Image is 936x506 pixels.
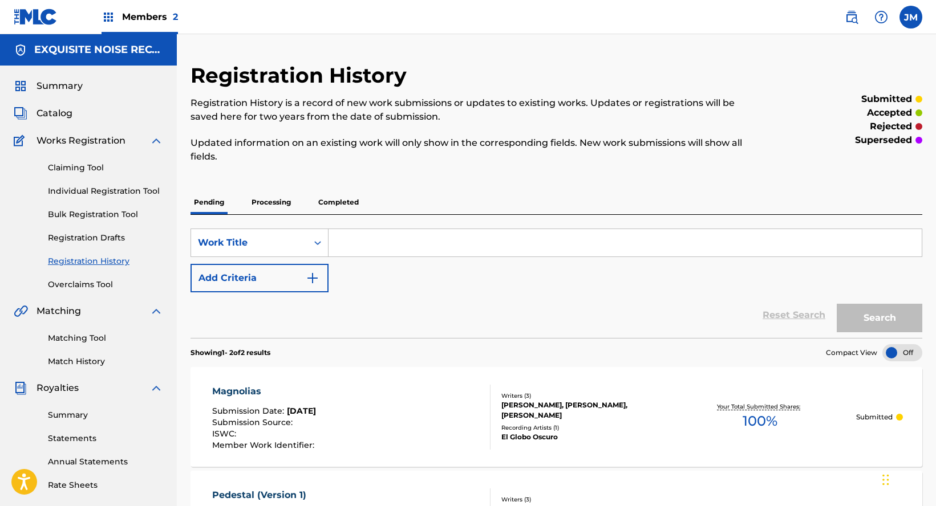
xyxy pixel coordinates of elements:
[191,228,922,338] form: Search Form
[14,9,58,25] img: MLC Logo
[48,162,163,174] a: Claiming Tool
[717,402,803,411] p: Your Total Submitted Shares:
[501,495,664,504] div: Writers ( 3 )
[149,134,163,148] img: expand
[14,79,27,93] img: Summary
[287,406,316,416] span: [DATE]
[315,190,362,214] p: Completed
[501,432,664,442] div: El Globo Oscuro
[48,456,163,468] a: Annual Statements
[14,43,27,57] img: Accounts
[48,479,163,491] a: Rate Sheets
[845,10,858,24] img: search
[870,120,912,133] p: rejected
[867,106,912,120] p: accepted
[306,271,319,285] img: 9d2ae6d4665cec9f34b9.svg
[14,107,72,120] a: CatalogCatalog
[879,451,936,506] iframe: Chat Widget
[856,412,893,422] p: Submitted
[191,348,270,358] p: Showing 1 - 2 of 2 results
[34,43,163,56] h5: EXQUISITE NOISE RECORDS
[48,279,163,291] a: Overclaims Tool
[122,10,178,23] span: Members
[501,400,664,421] div: [PERSON_NAME], [PERSON_NAME], [PERSON_NAME]
[191,63,412,88] h2: Registration History
[191,96,754,124] p: Registration History is a record of new work submissions or updates to existing works. Updates or...
[48,409,163,421] a: Summary
[149,304,163,318] img: expand
[501,391,664,400] div: Writers ( 3 )
[882,463,889,497] div: Drag
[37,381,79,395] span: Royalties
[173,11,178,22] span: 2
[149,381,163,395] img: expand
[48,232,163,244] a: Registration Drafts
[874,10,888,24] img: help
[191,136,754,164] p: Updated information on an existing work will only show in the corresponding fields. New work subm...
[102,10,115,24] img: Top Rightsholders
[37,134,125,148] span: Works Registration
[855,133,912,147] p: superseded
[743,411,777,431] span: 100 %
[48,185,163,197] a: Individual Registration Tool
[48,432,163,444] a: Statements
[212,385,317,398] div: Magnolias
[14,381,27,395] img: Royalties
[212,440,317,450] span: Member Work Identifier :
[37,304,81,318] span: Matching
[37,79,83,93] span: Summary
[904,331,936,423] iframe: Resource Center
[191,367,922,467] a: MagnoliasSubmission Date:[DATE]Submission Source:ISWC:Member Work Identifier:Writers (3)[PERSON_N...
[501,423,664,432] div: Recording Artists ( 1 )
[198,236,301,250] div: Work Title
[826,348,877,358] span: Compact View
[899,6,922,28] div: User Menu
[14,79,83,93] a: SummarySummary
[870,6,893,28] div: Help
[212,406,287,416] span: Submission Date :
[48,209,163,221] a: Bulk Registration Tool
[14,304,28,318] img: Matching
[48,356,163,368] a: Match History
[48,255,163,267] a: Registration History
[37,107,72,120] span: Catalog
[191,190,228,214] p: Pending
[840,6,863,28] a: Public Search
[191,264,329,292] button: Add Criteria
[861,92,912,106] p: submitted
[212,429,239,439] span: ISWC :
[48,332,163,344] a: Matching Tool
[212,488,317,502] div: Pedestal (Version 1)
[14,134,29,148] img: Works Registration
[248,190,294,214] p: Processing
[14,107,27,120] img: Catalog
[212,417,295,427] span: Submission Source :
